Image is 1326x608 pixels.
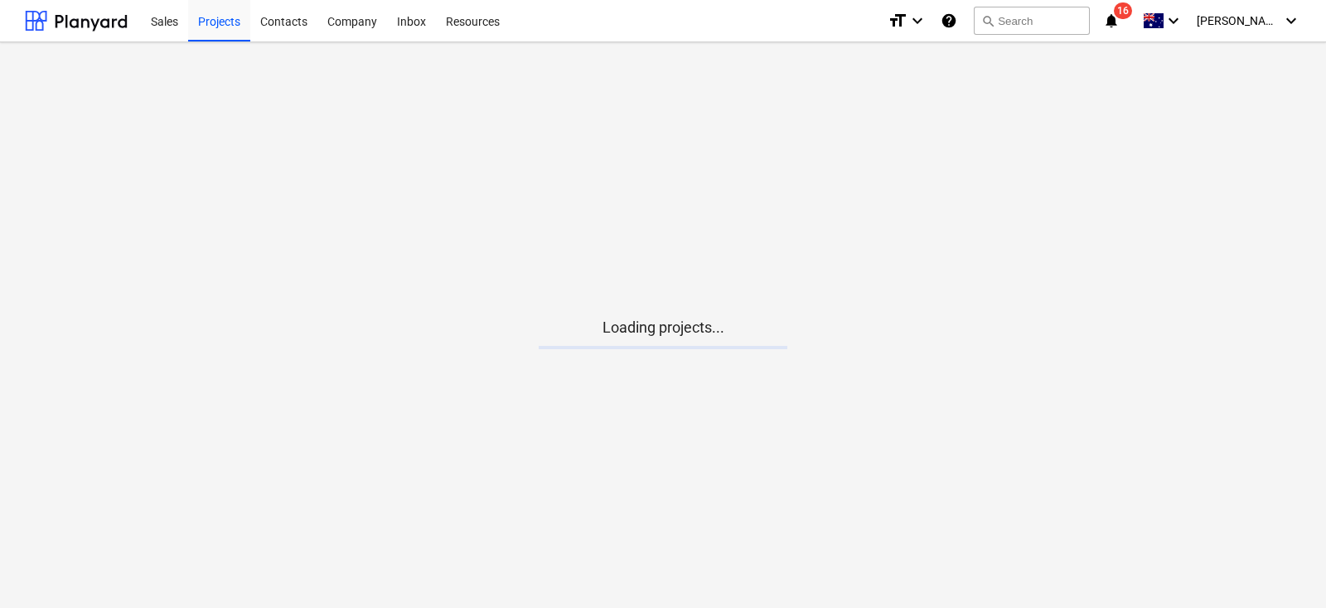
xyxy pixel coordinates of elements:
i: keyboard_arrow_down [1281,11,1301,31]
button: Search [974,7,1090,35]
span: search [981,14,994,27]
i: format_size [888,11,907,31]
span: [PERSON_NAME] [1197,14,1280,27]
i: notifications [1103,11,1120,31]
i: keyboard_arrow_down [1164,11,1183,31]
i: Knowledge base [941,11,957,31]
i: keyboard_arrow_down [907,11,927,31]
p: Loading projects... [539,318,787,338]
span: 16 [1114,2,1132,19]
